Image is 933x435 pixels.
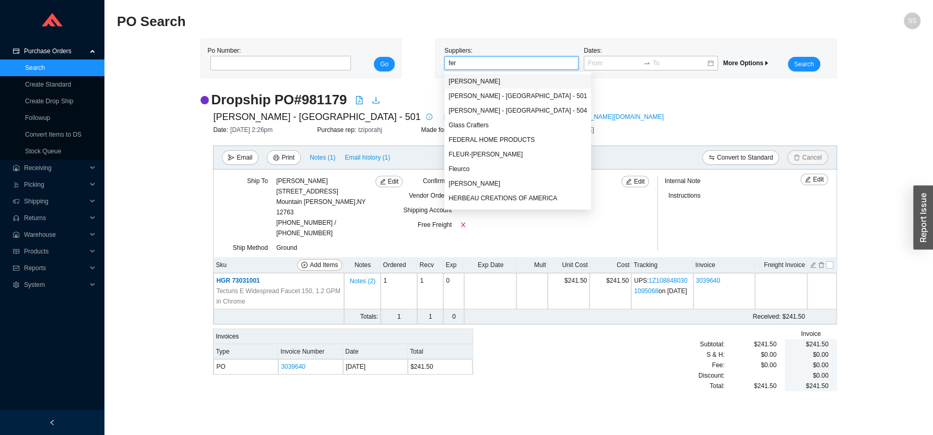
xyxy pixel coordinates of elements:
td: $241.50 [548,273,589,309]
td: 0 [443,273,464,309]
th: Type [214,344,278,359]
td: 1 [417,309,443,324]
div: Sku [216,259,342,271]
div: [PERSON_NAME] [STREET_ADDRESS] Mountain [PERSON_NAME] , NY 12763 [276,176,375,217]
h2: PO Search [117,13,719,31]
div: Ferguson [444,74,591,89]
th: Exp [443,257,464,273]
span: [PERSON_NAME] - [GEOGRAPHIC_DATA] - 501 [213,109,420,125]
span: Notes ( 2 ) [350,276,375,286]
button: editEdit [375,176,403,187]
span: printer [273,154,279,162]
div: $241.50 [725,339,777,349]
th: Freight Invoice [755,257,807,273]
span: tziporahj [358,126,382,134]
span: Go [380,59,388,69]
span: edit [625,178,632,186]
div: $241.50 [793,339,829,349]
div: HERBEAU CREATIONS OF AMERICA [448,194,587,203]
button: Email history (1) [344,150,391,165]
span: file-pdf [355,96,363,104]
div: HERBEAU CREATIONS OF AMERICA [444,191,591,206]
td: $241.50 [408,359,473,374]
span: Ground [276,244,297,251]
div: Fleurco [444,162,591,176]
div: FEDERAL HOME PRODUCTS [444,132,591,147]
a: 3039640 [281,363,305,370]
span: Convert to Standard [717,152,773,163]
span: read [13,248,20,255]
span: Totals: [360,313,379,320]
button: edit [809,260,817,268]
span: Discount: [699,370,725,381]
td: 1 [381,309,417,324]
a: Stock Queue [25,148,61,155]
span: Reports [24,260,87,276]
a: Search [25,64,45,71]
button: info-circle [421,110,435,124]
span: Purchase Orders [24,43,87,59]
th: Recv [417,257,443,273]
td: $241.50 [589,273,631,309]
span: info-circle [423,114,435,120]
span: Confirmed [423,177,452,185]
span: Instructions [668,192,700,199]
th: Exp Date [464,257,516,273]
div: Glass Crafters [448,120,587,130]
span: $0.00 [813,372,829,379]
th: Notes [344,257,381,273]
a: Followup [25,114,50,122]
span: $0.00 [761,360,776,370]
div: Fleurco [448,164,587,174]
a: Convert Items to DS [25,131,81,138]
a: download [372,96,380,106]
span: Purchase rep: [317,126,358,134]
span: Add Items [310,260,338,270]
span: Free Freight [418,221,452,228]
div: [PERSON_NAME] [448,77,587,86]
button: deleteCancel [787,150,828,165]
div: Invoices [214,329,473,344]
button: Notes (1) [309,152,336,159]
td: [DATE] [343,359,408,374]
div: Suppliers: [442,45,581,71]
span: Made for order: [421,126,466,134]
span: Search [794,59,814,69]
span: Ship Method [233,244,268,251]
span: Returns [24,210,87,226]
th: Ordered [381,257,417,273]
div: MAYFLOWER [444,206,591,220]
div: FLEUR-DE-LIS [444,147,591,162]
span: fund [13,265,20,271]
span: to [643,59,651,67]
div: Glass Crafters [444,118,591,132]
span: Picking [24,176,87,193]
input: To [653,58,706,68]
span: Edit [813,174,824,185]
span: 1 [420,277,423,284]
button: Go [374,57,395,71]
th: Invoice [693,257,755,273]
th: Mult [517,257,548,273]
span: swap [708,154,715,162]
button: Notes (2) [349,275,376,283]
span: Receiving [24,160,87,176]
span: download [372,96,380,104]
span: System [24,276,87,293]
div: Ferguson - Lakewood - 501 [444,89,591,103]
span: caret-right [763,60,770,66]
button: sendEmail [222,150,258,165]
span: S & H: [706,349,725,360]
th: Unit Cost [548,257,590,273]
span: Email [237,152,252,163]
span: Total: [710,381,725,391]
button: plus-circleAdd Items [297,259,342,271]
td: PO [214,359,278,374]
span: send [228,154,234,162]
div: $0.00 [725,349,777,360]
h2: Dropship PO # 981179 [211,91,347,109]
span: Notes ( 1 ) [310,152,335,163]
span: edit [805,176,811,184]
span: Warehouse [24,226,87,243]
div: [PERSON_NAME] - [GEOGRAPHIC_DATA] - 501 [448,91,587,101]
